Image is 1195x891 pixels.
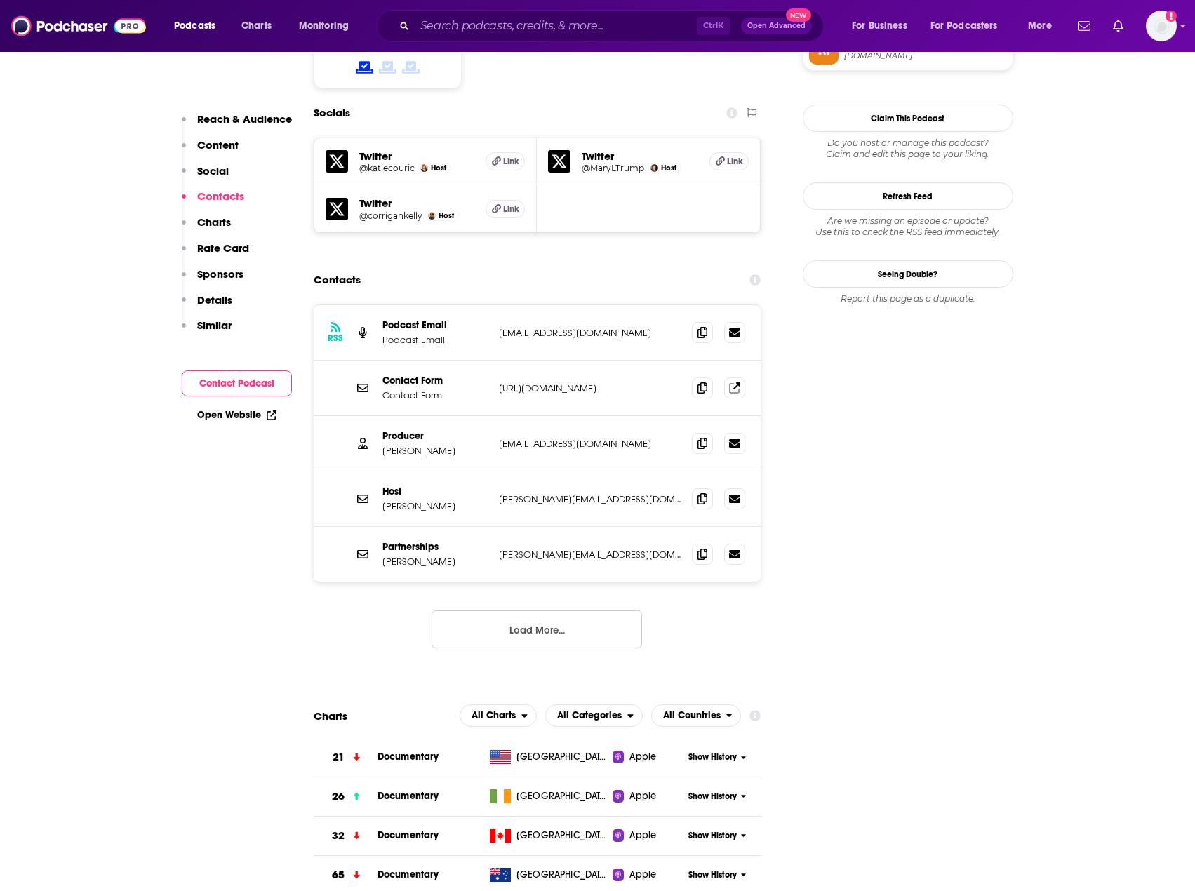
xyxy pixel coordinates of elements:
[786,8,811,22] span: New
[197,319,232,332] p: Similar
[460,704,537,727] button: open menu
[182,189,244,215] button: Contacts
[629,829,656,843] span: Apple
[499,382,681,394] p: [URL][DOMAIN_NAME]
[629,868,656,882] span: Apple
[328,333,343,344] h3: RSS
[651,704,742,727] button: open menu
[359,149,475,163] h5: Twitter
[1107,14,1129,38] a: Show notifications dropdown
[613,750,683,764] a: Apple
[803,293,1013,304] div: Report this page as a duplicate.
[382,334,488,346] p: Podcast Email
[378,829,439,841] span: Documentary
[803,138,1013,149] span: Do you host or manage this podcast?
[314,817,378,855] a: 32
[613,868,683,882] a: Apple
[11,13,146,39] a: Podchaser - Follow, Share and Rate Podcasts
[803,105,1013,132] button: Claim This Podcast
[545,704,643,727] h2: Categories
[359,196,475,210] h5: Twitter
[378,790,439,802] a: Documentary
[197,267,243,281] p: Sponsors
[197,409,276,421] a: Open Website
[803,138,1013,160] div: Claim and edit this page to your liking.
[415,15,697,37] input: Search podcasts, credits, & more...
[1028,16,1052,36] span: More
[499,549,681,561] p: [PERSON_NAME][EMAIL_ADDRESS][DOMAIN_NAME]
[582,163,644,173] a: @MaryLTrump
[332,789,345,805] h3: 26
[382,375,488,387] p: Contact Form
[314,738,378,777] a: 21
[683,751,751,763] button: Show History
[582,149,698,163] h5: Twitter
[683,791,751,803] button: Show History
[697,17,730,35] span: Ctrl K
[378,751,439,763] a: Documentary
[232,15,280,37] a: Charts
[382,485,488,497] p: Host
[688,791,737,803] span: Show History
[182,215,231,241] button: Charts
[486,200,525,218] a: Link
[389,10,837,42] div: Search podcasts, credits, & more...
[359,163,415,173] h5: @katiecouric
[439,211,454,220] span: Host
[484,750,613,764] a: [GEOGRAPHIC_DATA]
[182,164,229,190] button: Social
[299,16,349,36] span: Monitoring
[803,215,1013,238] div: Are we missing an episode or update? Use this to check the RSS feed immediately.
[842,15,925,37] button: open menu
[651,704,742,727] h2: Countries
[803,260,1013,288] a: Seeing Double?
[1018,15,1069,37] button: open menu
[197,215,231,229] p: Charts
[484,829,613,843] a: [GEOGRAPHIC_DATA]
[182,319,232,344] button: Similar
[182,241,249,267] button: Rate Card
[852,16,907,36] span: For Business
[650,164,658,172] img: Mary Trump
[688,751,737,763] span: Show History
[420,164,428,172] img: Katie Couric
[382,430,488,442] p: Producer
[428,212,436,220] img: Kelly Corrigan
[382,541,488,553] p: Partnerships
[683,830,751,842] button: Show History
[629,750,656,764] span: Apple
[314,777,378,816] a: 26
[197,293,232,307] p: Details
[332,828,345,844] h3: 32
[930,16,998,36] span: For Podcasters
[182,370,292,396] button: Contact Podcast
[1146,11,1177,41] span: Logged in as gmalloy
[499,493,681,505] p: [PERSON_NAME][EMAIL_ADDRESS][DOMAIN_NAME]
[182,138,239,164] button: Content
[182,267,243,293] button: Sponsors
[688,830,737,842] span: Show History
[484,868,613,882] a: [GEOGRAPHIC_DATA]
[921,15,1018,37] button: open menu
[727,156,743,167] span: Link
[359,210,422,221] a: @corrigankelly
[516,829,608,843] span: Canada
[197,138,239,152] p: Content
[382,500,488,512] p: [PERSON_NAME]
[663,711,721,721] span: All Countries
[382,445,488,457] p: [PERSON_NAME]
[629,789,656,803] span: Apple
[613,789,683,803] a: Apple
[557,711,622,721] span: All Categories
[174,16,215,36] span: Podcasts
[431,163,446,173] span: Host
[613,829,683,843] a: Apple
[844,51,1007,61] span: feeds.megaphone.fm
[314,267,361,293] h2: Contacts
[747,22,806,29] span: Open Advanced
[484,789,613,803] a: [GEOGRAPHIC_DATA]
